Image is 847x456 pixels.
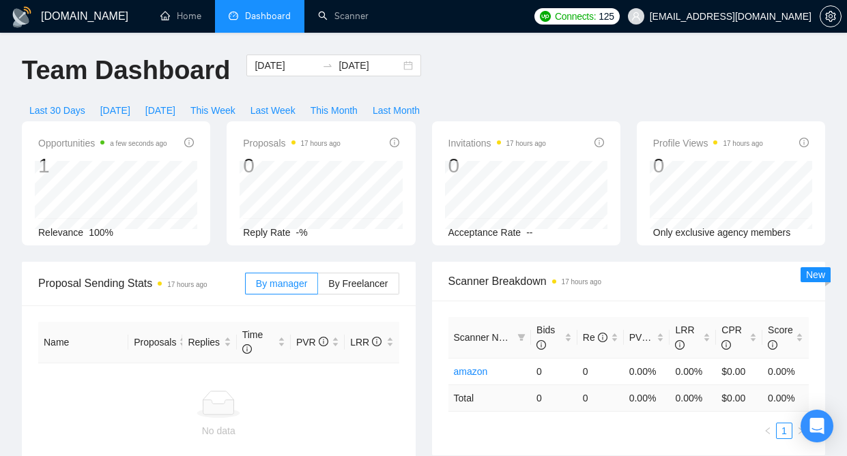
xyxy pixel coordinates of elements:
span: Reply Rate [243,227,290,238]
div: 0 [448,153,546,179]
span: CPR [721,324,742,350]
span: Re [583,332,607,343]
td: 0.00 % [670,384,716,411]
td: 0.00% [762,358,809,384]
span: dashboard [229,11,238,20]
td: Total [448,384,532,411]
button: left [760,423,776,439]
span: Time [242,329,263,355]
span: info-circle [536,340,546,350]
td: $0.00 [716,358,762,384]
td: 0.00% [624,358,670,384]
span: info-circle [799,138,809,147]
span: swap-right [322,60,333,71]
span: LRR [350,337,382,348]
span: left [764,427,772,435]
button: right [792,423,809,439]
td: 0 [531,384,577,411]
td: 0.00 % [624,384,670,411]
span: filter [517,333,526,341]
button: Last Month [365,100,427,121]
span: Relevance [38,227,83,238]
td: 0 [577,384,624,411]
span: 100% [89,227,113,238]
th: Proposals [128,322,182,363]
span: to [322,60,333,71]
span: Last Week [250,103,296,118]
li: 1 [776,423,792,439]
span: info-circle [598,333,607,342]
th: Name [38,322,128,363]
span: info-circle [319,337,328,346]
span: By manager [256,278,307,289]
div: 0 [653,153,763,179]
span: info-circle [675,340,685,350]
time: 17 hours ago [506,140,546,147]
span: right [796,427,805,435]
span: filter [515,327,528,348]
img: upwork-logo.png [540,11,551,22]
input: Start date [255,58,317,73]
span: user [631,12,641,21]
input: End date [339,58,401,73]
span: Opportunities [38,135,167,151]
span: info-circle [594,138,604,147]
span: info-circle [768,340,777,350]
span: -% [296,227,308,238]
span: Proposals [243,135,341,151]
span: PVR [629,332,661,343]
span: Dashboard [245,10,291,22]
span: Scanner Name [454,332,517,343]
li: Previous Page [760,423,776,439]
button: This Month [303,100,365,121]
td: $ 0.00 [716,384,762,411]
time: 17 hours ago [167,281,207,288]
span: setting [820,11,841,22]
span: info-circle [651,333,661,342]
span: info-circle [390,138,399,147]
span: This Week [190,103,235,118]
a: setting [820,11,842,22]
span: [DATE] [145,103,175,118]
button: setting [820,5,842,27]
a: searchScanner [318,10,369,22]
td: 0 [577,358,624,384]
img: logo [11,6,33,28]
a: amazon [454,366,488,377]
span: info-circle [242,344,252,354]
span: LRR [675,324,694,350]
button: This Week [183,100,243,121]
button: Last 30 Days [22,100,93,121]
span: 125 [599,9,614,24]
span: Bids [536,324,555,350]
time: 17 hours ago [723,140,762,147]
span: Score [768,324,793,350]
th: Replies [182,322,236,363]
span: Acceptance Rate [448,227,521,238]
div: 0 [243,153,341,179]
button: Last Week [243,100,303,121]
h1: Team Dashboard [22,55,230,87]
a: 1 [777,423,792,438]
li: Next Page [792,423,809,439]
span: PVR [296,337,328,348]
span: Scanner Breakdown [448,273,809,290]
td: 0 [531,358,577,384]
span: info-circle [721,340,731,350]
span: Invitations [448,135,546,151]
time: 17 hours ago [301,140,341,147]
span: Replies [188,335,220,350]
time: a few seconds ago [110,140,167,147]
div: Open Intercom Messenger [801,410,833,442]
div: 1 [38,153,167,179]
span: Last 30 Days [29,103,85,118]
button: [DATE] [93,100,138,121]
td: 0.00 % [762,384,809,411]
span: info-circle [184,138,194,147]
a: homeHome [160,10,201,22]
span: Last Month [373,103,420,118]
span: Profile Views [653,135,763,151]
span: Proposal Sending Stats [38,275,245,292]
button: [DATE] [138,100,183,121]
time: 17 hours ago [562,278,601,286]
